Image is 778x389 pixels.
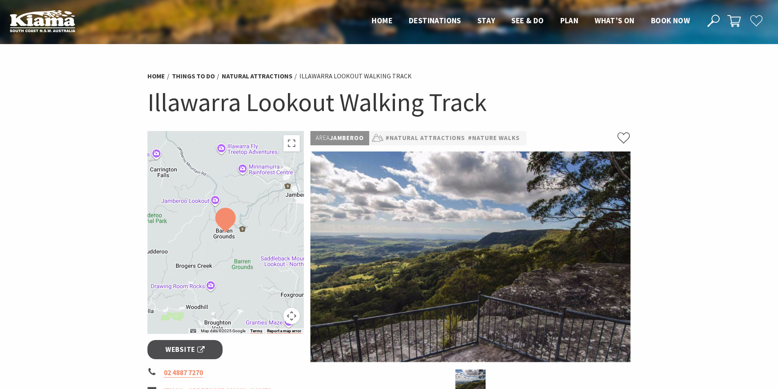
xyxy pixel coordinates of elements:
a: Natural Attractions [222,72,292,80]
a: Open this area in Google Maps (opens a new window) [149,323,176,334]
img: Google [149,323,176,334]
a: #Natural Attractions [386,133,465,143]
button: Keyboard shortcuts [190,328,196,334]
span: Stay [477,16,495,25]
li: Illawarra Lookout Walking Track [299,71,412,82]
img: Kiama Logo [10,10,75,32]
span: Home [372,16,392,25]
span: Area [316,134,330,142]
span: See & Do [511,16,544,25]
span: Map data ©2025 Google [201,329,245,333]
img: Illawarra lookout walk, Barren Grounds Nature Reserve. Photo: John Spencer/NSW Government [310,151,631,362]
span: Book now [651,16,690,25]
a: 02 4887 7270 [164,368,203,378]
a: #Nature Walks [468,133,520,143]
span: Plan [560,16,579,25]
nav: Main Menu [363,14,698,28]
a: Terms (opens in new tab) [250,329,262,333]
a: Report a map error [267,329,301,333]
button: Map camera controls [283,308,300,324]
span: Destinations [409,16,461,25]
p: Jamberoo [310,131,369,145]
span: Website [165,344,205,355]
a: Things To Do [172,72,215,80]
h1: Illawarra Lookout Walking Track [147,86,631,119]
a: Website [147,340,223,359]
a: Home [147,72,165,80]
button: Toggle fullscreen view [283,135,300,151]
span: What’s On [595,16,635,25]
